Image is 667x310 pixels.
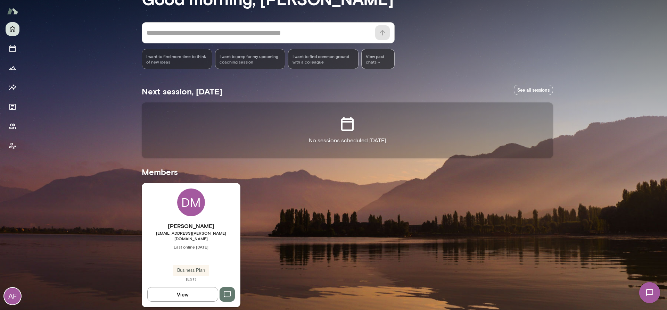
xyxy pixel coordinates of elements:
[6,81,19,94] button: Insights
[7,5,18,18] img: Mento
[288,49,359,69] div: I want to find common ground with a colleague
[6,139,19,153] button: Client app
[309,136,386,145] p: No sessions scheduled [DATE]
[177,188,205,216] div: DM
[4,288,21,304] div: AF
[142,49,212,69] div: I want to find more time to think of new ideas
[6,22,19,36] button: Home
[6,61,19,75] button: Growth Plan
[293,53,354,65] span: I want to find common ground with a colleague
[147,287,218,302] button: View
[514,85,553,95] a: See all sessions
[142,230,240,241] span: [EMAIL_ADDRESS][PERSON_NAME][DOMAIN_NAME]
[6,100,19,114] button: Documents
[361,49,395,69] span: View past chats ->
[215,49,286,69] div: I want to prep for my upcoming coaching session
[142,86,222,97] h5: Next session, [DATE]
[6,119,19,133] button: Members
[142,222,240,230] h6: [PERSON_NAME]
[142,276,240,282] span: (EST)
[142,166,553,177] h5: Members
[146,53,208,65] span: I want to find more time to think of new ideas
[142,244,240,250] span: Last online [DATE]
[173,267,209,274] span: Business Plan
[220,53,281,65] span: I want to prep for my upcoming coaching session
[6,42,19,56] button: Sessions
